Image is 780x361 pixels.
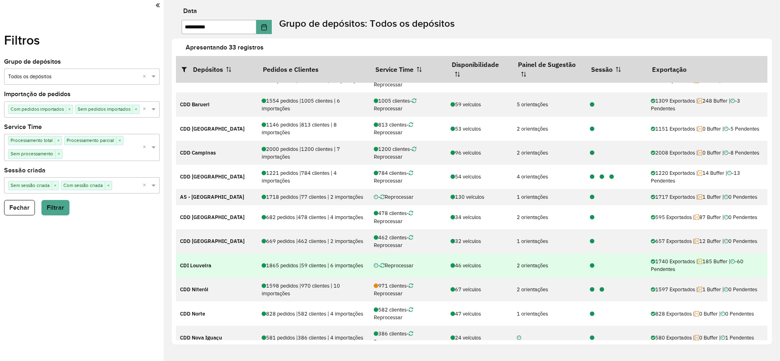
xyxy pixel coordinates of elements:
span: Clear all [143,105,149,114]
div: 595 Exportados | 87 Buffer | [651,213,763,221]
div: 96 veículos [451,149,508,157]
label: Filtros [4,30,40,50]
span: 971 clientes [374,282,407,289]
div: 2 orientações [517,149,582,157]
i: 1277306 - 1144 pedidos [590,127,594,132]
span: - Reprocessar [374,73,413,88]
div: 1865 pedidos | 59 clientes | 6 importações [262,262,366,269]
button: Filtrar [41,200,69,215]
span: -8 Pendentes [724,149,759,156]
strong: CDD Nova Iguaçu [180,334,222,341]
span: Sem processamento [9,150,55,158]
div: 1554 pedidos | 1005 clientes | 6 importações [262,97,366,112]
i: 1277095 - 1220 pedidos [590,174,594,180]
strong: CDI Louveira [180,262,211,269]
th: Service Time [370,56,446,83]
i: 1277132 - 580 pedidos [590,335,594,341]
span: 386 clientes [374,330,407,337]
strong: CDD Campinas [180,149,216,156]
i: 1277054 - 1598 pedidos [590,287,594,292]
div: 54 veículos [451,173,508,180]
div: 1220 Exportados | 14 Buffer | [651,169,763,185]
div: 657 Exportados | 12 Buffer | [651,237,763,245]
div: 47 veículos [451,310,508,318]
div: 2 orientações [517,213,582,221]
span: - Reprocessar [374,282,413,297]
label: Importação de pedidos [4,89,71,99]
div: 1221 pedidos | 784 clientes | 4 importações [262,169,366,185]
strong: CDD [GEOGRAPHIC_DATA] [180,214,245,221]
span: - Reprocessar [374,146,416,160]
span: 582 clientes [374,306,407,313]
span: 813 clientes [374,121,407,128]
div: 1 orientações [517,310,582,318]
span: 0 Pendentes [721,310,754,317]
div: 130 veículos [451,193,508,201]
span: -60 Pendentes [651,258,743,273]
div: 46 veículos [451,262,508,269]
div: 828 Exportados | 0 Buffer | [651,310,763,318]
span: 462 clientes [374,234,407,241]
span: - Reprocessar [374,306,413,321]
span: - Reprocessar [378,193,414,200]
span: × [55,137,62,145]
i: 1277337 - 1925 pedidos [590,263,594,269]
strong: AS - [GEOGRAPHIC_DATA] [180,193,244,200]
span: 0 Pendentes [724,193,757,200]
i: Não realizada [517,335,521,341]
i: 1277413 - 1718 pedidos [590,195,594,200]
th: Disponibilidade [446,56,512,83]
label: Sessão criada [4,165,45,175]
span: - Reprocessar [378,262,414,269]
label: Service Time [4,122,42,132]
span: 1200 clientes [374,146,410,153]
span: - Reprocessar [374,210,413,224]
strong: CDD [GEOGRAPHIC_DATA] [180,238,245,245]
div: 1151 Exportados | 0 Buffer | [651,125,763,133]
div: 5 orientações [517,101,582,108]
div: 1 orientações [517,193,582,201]
div: 59 veículos [451,101,508,108]
div: 580 Exportados | 0 Buffer | [651,334,763,342]
button: Fechar [4,200,35,215]
span: Com pedidos importados [9,105,66,113]
div: 1 orientações [517,237,582,245]
div: 2 orientações [517,286,582,293]
label: Grupo de depósitos [4,57,61,67]
span: × [116,137,123,145]
strong: CDD Niterói [180,286,208,293]
div: 1717 Exportados | 1 Buffer | [651,193,763,201]
div: 67 veículos [451,286,508,293]
span: Clear all [143,181,149,190]
span: × [66,105,73,114]
span: Clear all [143,73,149,81]
div: 2 orientações [517,125,582,133]
div: 1598 pedidos | 970 clientes | 10 importações [262,282,366,297]
span: 784 clientes [374,170,407,176]
i: 1277288 - 1598 pedidos [600,287,604,292]
i: Abrir/fechar filtros [182,66,193,73]
i: 1277391 - 16 pedidos [600,174,604,180]
th: Painel de Sugestão [512,56,586,83]
div: 1597 Exportados | 1 Buffer | [651,286,763,293]
span: × [105,182,112,190]
div: 1718 pedidos | 77 clientes | 2 importações [262,193,366,201]
strong: CDD [GEOGRAPHIC_DATA] [180,125,245,132]
span: 0 Pendentes [724,214,757,221]
th: Exportação [647,56,768,83]
span: Processamento total [9,136,55,144]
span: × [132,105,139,114]
i: 1277354 - 828 pedidos [590,312,594,317]
i: 1277421 - 1554 pedidos [590,102,594,107]
span: × [55,150,62,158]
span: 1 Pendentes [721,334,754,341]
div: 1146 pedidos | 813 clientes | 8 importações [262,121,366,136]
i: 1277238 - 669 pedidos [590,239,594,244]
span: 478 clientes [374,210,407,217]
div: 669 pedidos | 462 clientes | 2 importações [262,237,366,245]
span: - Reprocessar [374,121,413,136]
span: - Reprocessar [374,97,416,112]
strong: CDD Taubaté [180,77,211,84]
div: 2 orientações [517,262,582,269]
th: Depósitos [176,56,257,83]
